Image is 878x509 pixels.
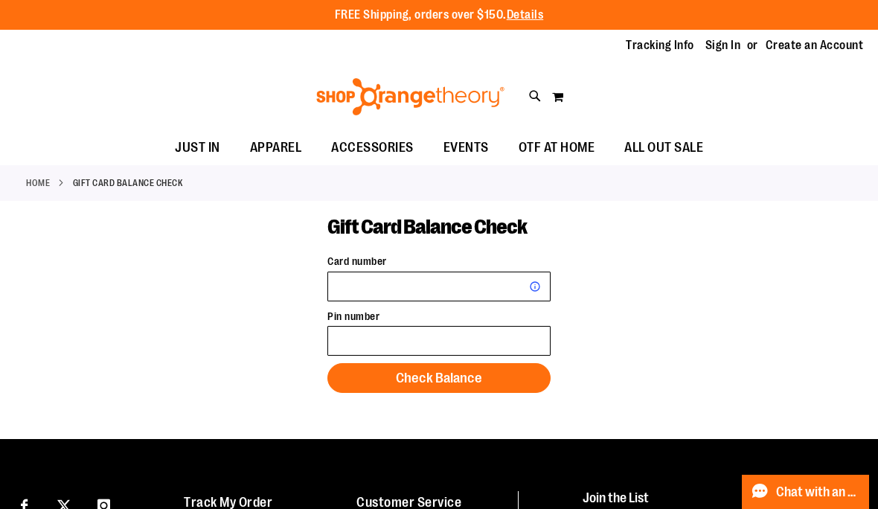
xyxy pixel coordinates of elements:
[314,78,507,115] img: Shop Orangetheory
[626,37,694,54] a: Tracking Info
[73,176,183,190] strong: Gift Card Balance Check
[331,131,414,164] span: ACCESSORIES
[396,370,482,386] span: Check Balance
[327,255,387,267] span: Card number
[742,475,870,509] button: Chat with an Expert
[175,131,220,164] span: JUST IN
[519,131,595,164] span: OTF AT HOME
[705,37,741,54] a: Sign In
[766,37,864,54] a: Create an Account
[327,310,379,322] span: Pin number
[776,485,860,499] span: Chat with an Expert
[443,131,489,164] span: EVENTS
[624,131,703,164] span: ALL OUT SALE
[327,216,551,239] h3: Gift Card Balance Check
[327,363,551,393] button: Check Balance
[250,131,302,164] span: APPAREL
[335,7,544,24] p: FREE Shipping, orders over $150.
[507,8,544,22] a: Details
[26,176,50,190] a: Home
